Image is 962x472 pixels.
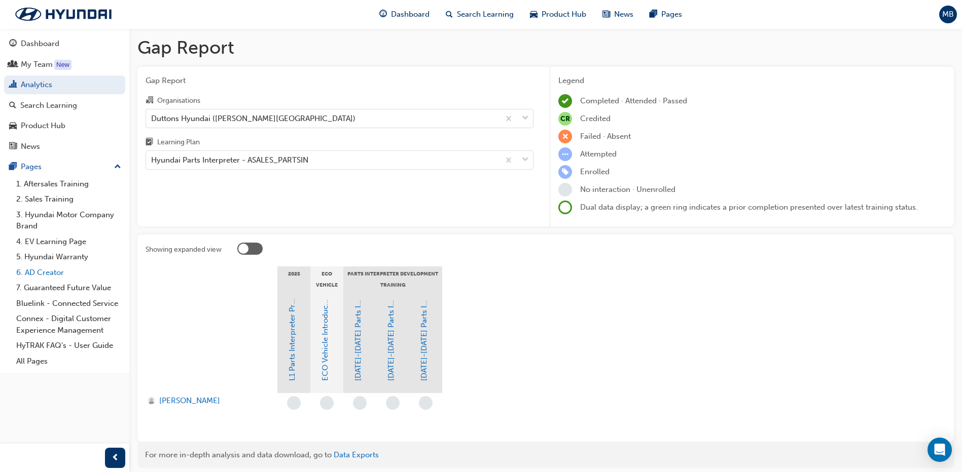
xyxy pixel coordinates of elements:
[21,161,42,173] div: Pages
[5,4,122,25] img: Trak
[558,183,572,196] span: learningRecordVerb_NONE-icon
[21,38,59,50] div: Dashboard
[21,141,40,152] div: News
[614,9,633,20] span: News
[650,8,657,21] span: pages-icon
[146,138,153,147] span: learningplan-icon
[12,207,125,234] a: 3. Hyundai Motor Company Brand
[4,34,125,53] a: Dashboard
[558,130,572,143] span: learningRecordVerb_FAIL-icon
[580,167,610,176] span: Enrolled
[334,450,379,459] a: Data Exports
[9,142,17,151] span: news-icon
[522,153,529,167] span: down-icon
[580,185,675,194] span: No interaction · Unenrolled
[558,165,572,179] span: learningRecordVerb_ENROLL-icon
[151,112,355,124] div: Duttons Hyundai ([PERSON_NAME][GEOGRAPHIC_DATA])
[939,6,957,23] button: MB
[542,9,586,20] span: Product Hub
[148,395,268,407] a: [PERSON_NAME]
[320,214,330,381] a: ECO Vehicle Introduction and Safety Awareness
[21,120,65,132] div: Product Hub
[446,8,453,21] span: search-icon
[4,116,125,135] a: Product Hub
[594,4,642,25] a: news-iconNews
[146,245,222,255] div: Showing expanded view
[9,60,17,69] span: people-icon
[386,396,400,410] span: learningRecordVerb_NONE-icon
[157,96,200,106] div: Organisations
[371,4,438,25] a: guage-iconDashboard
[353,396,367,410] span: learningRecordVerb_NONE-icon
[146,75,533,87] span: Gap Report
[522,112,529,125] span: down-icon
[112,452,119,464] span: prev-icon
[4,32,125,158] button: DashboardMy TeamAnalyticsSearch LearningProduct HubNews
[4,137,125,156] a: News
[12,176,125,192] a: 1. Aftersales Training
[151,154,308,166] div: Hyundai Parts Interpreter - ASALES_PARTSIN
[928,438,952,462] div: Open Intercom Messenger
[9,81,17,90] span: chart-icon
[320,396,334,410] span: learningRecordVerb_NONE-icon
[580,203,918,212] span: Dual data display; a green ring indicates a prior completion presented over latest training status.
[558,94,572,108] span: learningRecordVerb_COMPLETE-icon
[9,40,17,49] span: guage-icon
[9,101,16,110] span: search-icon
[942,9,954,20] span: MB
[12,280,125,296] a: 7. Guaranteed Future Value
[277,266,310,292] div: 2025
[21,59,53,70] div: My Team
[159,395,220,407] span: [PERSON_NAME]
[12,265,125,281] a: 6. AD Creator
[9,122,17,131] span: car-icon
[12,353,125,369] a: All Pages
[353,214,363,381] a: [DATE]-[DATE] Parts Interpreter Level 1 Training
[4,55,125,74] a: My Team
[20,100,77,111] div: Search Learning
[530,8,538,21] span: car-icon
[391,9,430,20] span: Dashboard
[558,147,572,161] span: learningRecordVerb_ATTEMPT-icon
[4,158,125,176] button: Pages
[4,75,125,94] a: Analytics
[157,137,200,147] div: Learning Plan
[12,338,125,353] a: HyTRAK FAQ's - User Guide
[419,396,433,410] span: learningRecordVerb_NONE-icon
[558,112,572,126] span: null-icon
[580,114,611,123] span: Credited
[602,8,610,21] span: news-icon
[114,161,121,174] span: up-icon
[379,8,387,21] span: guage-icon
[661,9,682,20] span: Pages
[146,96,153,105] span: organisation-icon
[287,396,301,410] span: learningRecordVerb_NONE-icon
[310,266,343,292] div: ECO Vehicle Program / EV [MEDICAL_DATA]
[54,60,72,70] div: Tooltip anchor
[580,149,617,159] span: Attempted
[4,96,125,115] a: Search Learning
[288,224,297,381] a: L1 Parts Interpreter Program Level 1 Training
[522,4,594,25] a: car-iconProduct Hub
[12,234,125,250] a: 4. EV Learning Page
[580,96,687,105] span: Completed · Attended · Passed
[9,163,17,172] span: pages-icon
[137,36,954,59] h1: Gap Report
[343,266,442,292] div: Parts Interpreter Development Training
[558,75,946,87] div: Legend
[642,4,690,25] a: pages-iconPages
[12,296,125,311] a: Bluelink - Connected Service
[12,191,125,207] a: 2. Sales Training
[12,249,125,265] a: 5. Hyundai Warranty
[580,132,631,141] span: Failed · Absent
[438,4,522,25] a: search-iconSearch Learning
[457,9,514,20] span: Search Learning
[145,449,946,461] div: For more in-depth analysis and data download, go to
[12,311,125,338] a: Connex - Digital Customer Experience Management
